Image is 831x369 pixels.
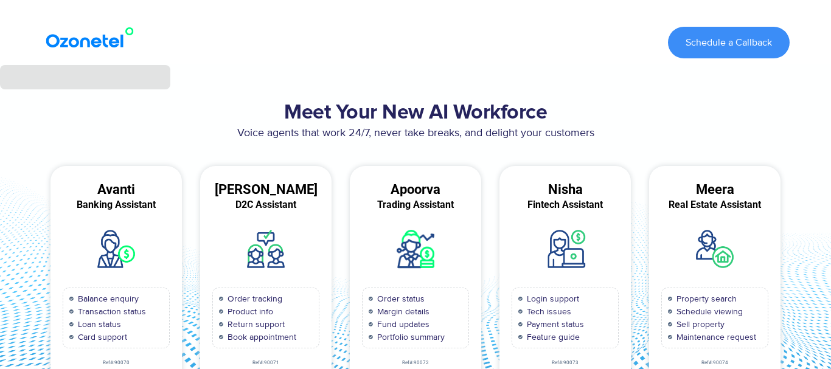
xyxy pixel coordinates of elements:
span: Schedule a Callback [686,38,772,47]
div: Nisha [499,184,631,195]
div: D2C Assistant [200,199,332,210]
div: Ref#:90070 [50,360,182,365]
div: Ref#:90073 [499,360,631,365]
span: Loan status [75,318,121,331]
span: Payment status [524,318,584,331]
div: Meera [649,184,781,195]
span: Balance enquiry [75,292,139,305]
div: Ref#:90071 [200,360,332,365]
div: Ref#:90072 [350,360,481,365]
a: Schedule a Callback [668,27,790,58]
span: Order status [374,292,425,305]
span: Card support [75,331,127,343]
span: Feature guide [524,331,580,343]
div: Banking Assistant [50,199,182,210]
span: Product info [224,305,273,318]
div: Fintech Assistant [499,199,631,210]
div: Ref#:90074 [649,360,781,365]
div: [PERSON_NAME] [200,184,332,195]
span: Schedule viewing [673,305,743,318]
span: Portfolio summary [374,331,445,343]
span: Return support [224,318,285,331]
p: Voice agents that work 24/7, never take breaks, and delight your customers [41,125,790,142]
span: Tech issues [524,305,571,318]
div: Apoorva [350,184,481,195]
div: Avanti [50,184,182,195]
div: Trading Assistant [350,199,481,210]
span: Login support [524,292,579,305]
span: Transaction status [75,305,146,318]
span: Sell property [673,318,725,331]
span: Margin details [374,305,429,318]
span: Property search [673,292,737,305]
div: Real Estate Assistant [649,199,781,210]
span: Order tracking [224,292,282,305]
span: Maintenance request [673,331,756,343]
span: Book appointment [224,331,296,343]
span: Fund updates [374,318,429,331]
h2: Meet Your New AI Workforce [41,101,790,125]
